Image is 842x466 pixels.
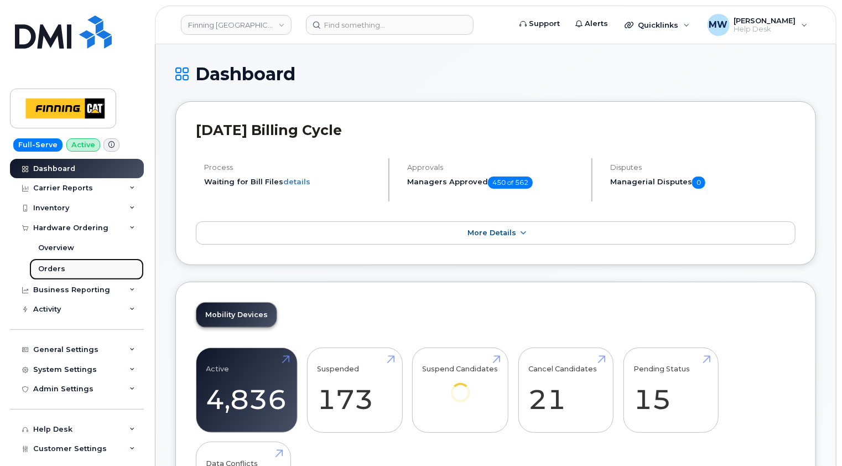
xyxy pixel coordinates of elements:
[407,177,582,189] h5: Managers Approved
[467,229,516,237] span: More Details
[318,354,392,427] a: Suspended 173
[528,354,603,427] a: Cancel Candidates 21
[204,163,379,172] h4: Process
[196,303,277,327] a: Mobility Devices
[610,177,796,189] h5: Managerial Disputes
[206,354,287,427] a: Active 4,836
[283,177,310,186] a: details
[407,163,582,172] h4: Approvals
[175,64,816,84] h1: Dashboard
[423,354,498,417] a: Suspend Candidates
[633,354,708,427] a: Pending Status 15
[610,163,796,172] h4: Disputes
[692,177,705,189] span: 0
[204,177,379,187] li: Waiting for Bill Files
[488,177,533,189] span: 450 of 562
[196,122,796,138] h2: [DATE] Billing Cycle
